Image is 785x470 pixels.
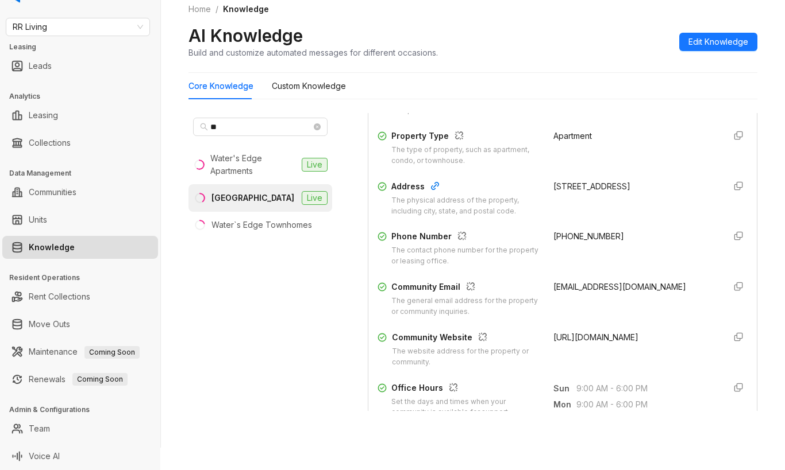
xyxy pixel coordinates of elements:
[576,382,715,395] span: 9:00 AM - 6:00 PM
[391,145,540,166] div: The type of property, such as apartment, condo, or townhouse.
[392,346,540,368] div: The website address for the property or community.
[9,91,160,102] h3: Analytics
[391,195,540,217] div: The physical address of the property, including city, state, and postal code.
[72,373,128,386] span: Coming Soon
[553,180,715,193] div: [STREET_ADDRESS]
[9,273,160,283] h3: Resident Operations
[29,104,58,127] a: Leasing
[553,231,624,241] span: [PHONE_NUMBER]
[391,130,540,145] div: Property Type
[211,192,294,204] div: [GEOGRAPHIC_DATA]
[200,123,208,131] span: search
[302,191,328,205] span: Live
[188,25,303,46] h2: AI Knowledge
[553,382,576,395] span: Sun
[84,346,140,359] span: Coming Soon
[391,397,540,418] div: Set the days and times when your community is available for support
[188,80,253,92] div: Core Knowledge
[29,181,76,204] a: Communities
[2,208,158,231] li: Units
[13,18,143,36] span: RR Living
[2,236,158,259] li: Knowledge
[391,296,540,317] div: The general email address for the property or community inquiries.
[391,230,540,245] div: Phone Number
[2,368,158,391] li: Renewals
[314,123,321,130] span: close-circle
[2,55,158,77] li: Leads
[9,405,160,415] h3: Admin & Configurations
[553,282,686,292] span: [EMAIL_ADDRESS][DOMAIN_NAME]
[688,36,748,48] span: Edit Knowledge
[29,313,70,336] a: Move Outs
[29,55,52,77] a: Leads
[188,46,438,59] div: Build and customize automated messages for different occasions.
[9,42,160,52] h3: Leasing
[553,332,638,342] span: [URL][DOMAIN_NAME]
[391,382,540,397] div: Office Hours
[2,285,158,308] li: Rent Collections
[2,340,158,363] li: Maintenance
[2,445,158,468] li: Voice AI
[391,180,540,195] div: Address
[9,168,160,178] h3: Data Management
[391,245,540,267] div: The contact phone number for the property or leasing office.
[211,219,312,231] div: Water`s Edge Townhomes
[186,3,213,15] a: Home
[2,131,158,154] li: Collections
[576,398,715,411] span: 9:00 AM - 6:00 PM
[29,368,128,391] a: RenewalsComing Soon
[553,398,576,411] span: Mon
[272,80,346,92] div: Custom Knowledge
[2,313,158,336] li: Move Outs
[223,4,269,14] span: Knowledge
[29,236,75,259] a: Knowledge
[391,281,540,296] div: Community Email
[216,3,218,15] li: /
[29,417,50,440] a: Team
[2,417,158,440] li: Team
[302,158,328,172] span: Live
[29,445,60,468] a: Voice AI
[210,152,297,177] div: Water's Edge Apartments
[29,208,47,231] a: Units
[2,181,158,204] li: Communities
[553,131,592,141] span: Apartment
[2,104,158,127] li: Leasing
[679,33,757,51] button: Edit Knowledge
[29,285,90,308] a: Rent Collections
[29,131,71,154] a: Collections
[392,331,540,346] div: Community Website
